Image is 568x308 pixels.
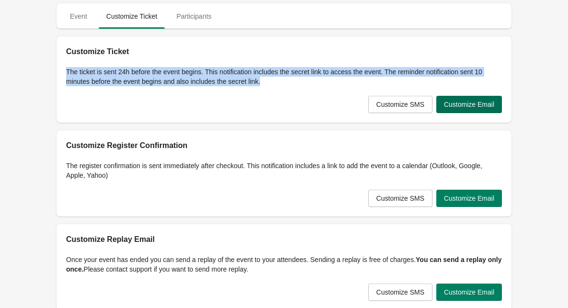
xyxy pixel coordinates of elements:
[444,194,494,202] span: Customize Email
[66,140,502,151] h2: Customize Register Confirmation
[368,96,432,113] button: Customize SMS
[368,190,432,207] button: Customize SMS
[66,67,502,86] p: The ticket is sent 24h before the event begins. This notification includes the secret link to acc...
[66,255,502,274] p: Once your event has ended you can send a replay of the event to your attendees. Sending a replay ...
[62,8,95,25] span: Event
[66,46,502,57] h2: Customize Ticket
[444,288,494,296] span: Customize Email
[66,161,502,180] p: The register confirmation is sent immediately after checkout. This notification includes a link t...
[436,190,502,207] button: Customize Email
[436,284,502,301] button: Customize Email
[436,96,502,113] button: Customize Email
[376,101,424,108] span: Customize SMS
[66,256,502,273] strong: You can send a replay only once.
[376,288,424,296] span: Customize SMS
[66,234,502,245] h2: Customize Replay Email
[376,194,424,202] span: Customize SMS
[444,101,494,108] span: Customize Email
[99,8,165,25] span: Customize Ticket
[368,284,432,301] button: Customize SMS
[169,8,219,25] span: Participants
